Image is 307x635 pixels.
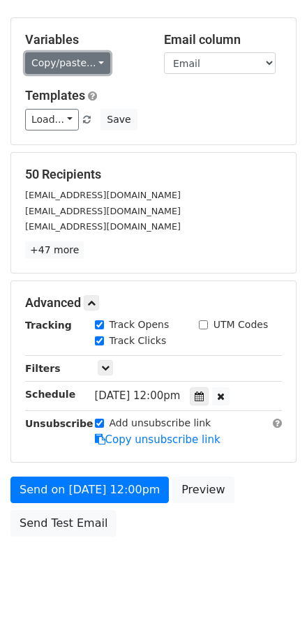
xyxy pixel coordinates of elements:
h5: 50 Recipients [25,167,282,182]
label: Track Opens [110,317,170,332]
strong: Tracking [25,320,72,331]
label: Track Clicks [110,334,167,348]
small: [EMAIL_ADDRESS][DOMAIN_NAME] [25,190,181,200]
strong: Schedule [25,389,75,400]
span: [DATE] 12:00pm [95,389,181,402]
label: Add unsubscribe link [110,416,211,431]
a: Preview [172,477,234,503]
a: Load... [25,109,79,130]
button: Save [100,109,137,130]
strong: Unsubscribe [25,418,93,429]
a: Templates [25,88,85,103]
a: Copy/paste... [25,52,110,74]
h5: Advanced [25,295,282,311]
a: Send on [DATE] 12:00pm [10,477,169,503]
h5: Email column [164,32,282,47]
iframe: Chat Widget [237,568,307,635]
small: [EMAIL_ADDRESS][DOMAIN_NAME] [25,206,181,216]
small: [EMAIL_ADDRESS][DOMAIN_NAME] [25,221,181,232]
a: Copy unsubscribe link [95,433,220,446]
h5: Variables [25,32,143,47]
strong: Filters [25,363,61,374]
a: +47 more [25,241,84,259]
label: UTM Codes [214,317,268,332]
a: Send Test Email [10,510,117,537]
